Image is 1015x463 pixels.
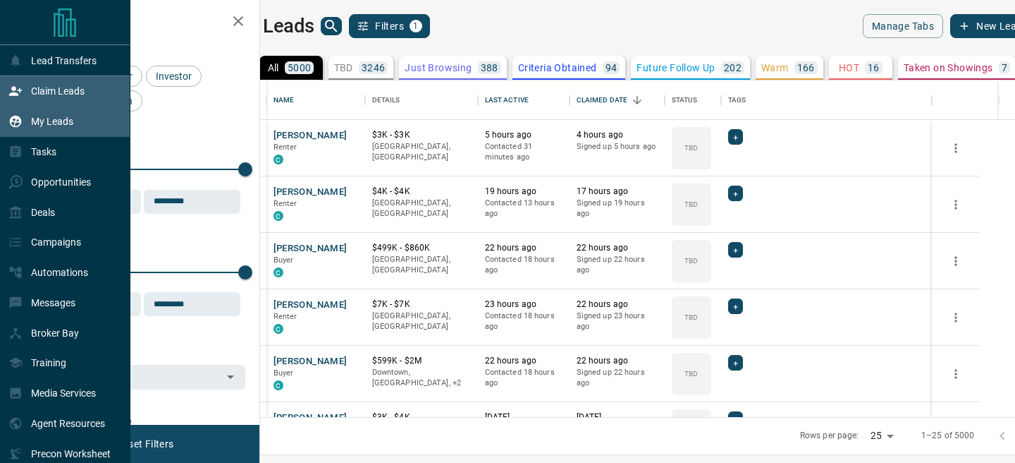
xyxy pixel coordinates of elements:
div: + [728,299,743,314]
p: [GEOGRAPHIC_DATA], [GEOGRAPHIC_DATA] [372,141,471,163]
button: more [945,363,966,385]
span: + [733,412,738,426]
p: Just Browsing [405,63,472,73]
p: [GEOGRAPHIC_DATA], [GEOGRAPHIC_DATA] [372,311,471,332]
p: 22 hours ago [577,242,658,254]
p: Criteria Obtained [518,63,597,73]
span: + [733,130,738,144]
p: Contacted 31 minutes ago [485,141,562,163]
button: Reset Filters [107,432,183,456]
p: 22 hours ago [577,299,658,311]
div: condos.ca [273,155,283,164]
p: $7K - $7K [372,299,471,311]
p: TBD [334,63,353,73]
p: 17 hours ago [577,186,658,198]
span: + [733,299,738,313]
button: [PERSON_NAME] [273,242,347,255]
span: 1 [411,21,421,31]
div: condos.ca [273,324,283,334]
p: TBD [684,368,698,379]
p: Signed up 23 hours ago [577,311,658,332]
p: Rows per page: [800,430,859,442]
button: more [945,138,966,159]
button: search button [321,17,342,35]
p: 5 hours ago [485,129,562,141]
p: 22 hours ago [485,242,562,254]
button: more [945,251,966,272]
h2: Filters [45,14,245,31]
p: 19 hours ago [485,186,562,198]
div: Status [665,80,721,120]
div: + [728,242,743,258]
p: 388 [481,63,498,73]
div: Claimed Date [577,80,628,120]
p: 3246 [362,63,386,73]
p: Contacted 18 hours ago [485,311,562,332]
p: 202 [724,63,742,73]
span: Renter [273,312,297,321]
div: condos.ca [273,267,283,277]
button: [PERSON_NAME] [273,411,347,425]
p: HOT [839,63,859,73]
h1: My Leads [233,15,314,37]
button: Manage Tabs [863,14,943,38]
div: Name [273,80,295,120]
p: $4K - $4K [372,186,471,198]
p: $3K - $4K [372,411,471,423]
p: TBD [684,312,698,323]
span: + [733,356,738,370]
p: $499K - $860K [372,242,471,254]
p: 7 [1002,63,1007,73]
div: + [728,129,743,145]
p: Warm [761,63,789,73]
span: Buyer [273,368,294,378]
p: 94 [605,63,617,73]
p: All [268,63,279,73]
button: Open [221,367,240,387]
span: Renter [273,143,297,152]
p: 4 hours ago [577,129,658,141]
p: East End, Toronto [372,367,471,389]
p: [DATE] [485,411,562,423]
div: Details [365,80,478,120]
div: condos.ca [273,211,283,221]
div: + [728,411,743,427]
button: [PERSON_NAME] [273,355,347,368]
span: Renter [273,199,297,208]
button: [PERSON_NAME] [273,186,347,199]
p: Taken on Showings [904,63,993,73]
div: Last Active [485,80,529,120]
p: Contacted 18 hours ago [485,367,562,389]
p: TBD [684,199,698,210]
p: 22 hours ago [485,355,562,367]
button: [PERSON_NAME] [273,129,347,143]
button: more [945,194,966,215]
button: Filters1 [349,14,430,38]
p: 22 hours ago [577,355,658,367]
div: Last Active [478,80,570,120]
p: 1–25 of 5000 [921,430,975,442]
p: Signed up 5 hours ago [577,141,658,152]
p: [GEOGRAPHIC_DATA], [GEOGRAPHIC_DATA] [372,254,471,276]
p: Contacted 13 hours ago [485,198,562,220]
div: 25 [865,426,899,446]
div: condos.ca [273,380,283,390]
div: Name [266,80,365,120]
p: Signed up 22 hours ago [577,254,658,276]
div: + [728,186,743,201]
p: Future Follow Up [636,63,715,73]
p: $599K - $2M [372,355,471,367]
p: 166 [797,63,815,73]
span: Buyer [273,255,294,265]
div: Tags [728,80,746,120]
p: [GEOGRAPHIC_DATA], [GEOGRAPHIC_DATA] [372,198,471,220]
div: + [728,355,743,371]
p: 5000 [288,63,312,73]
div: Status [672,80,698,120]
div: Tags [721,80,933,120]
button: Sort [627,90,647,110]
p: TBD [684,255,698,266]
p: TBD [684,143,698,153]
p: 23 hours ago [485,299,562,311]
p: 16 [868,63,880,73]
